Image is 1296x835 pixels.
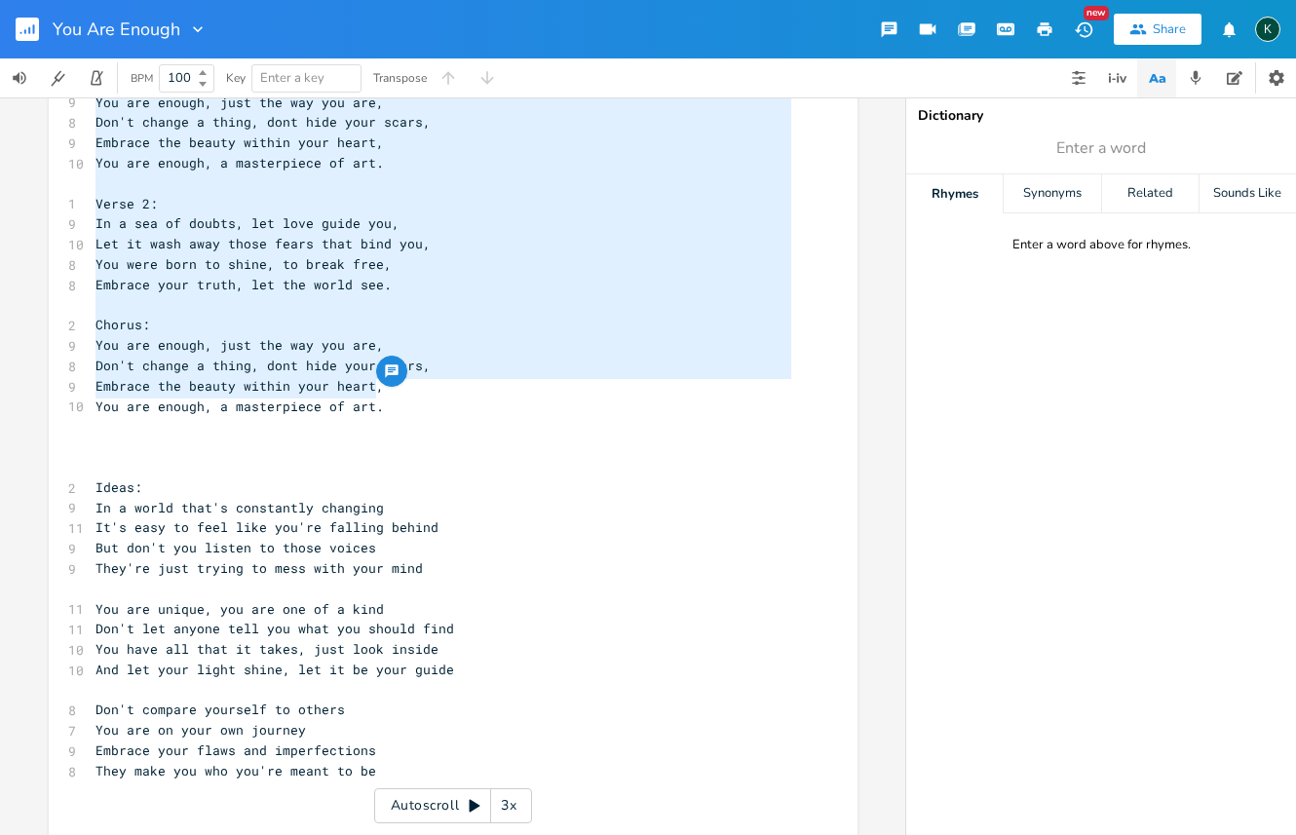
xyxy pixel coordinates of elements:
div: Related [1102,174,1199,213]
span: Embrace your flaws and imperfections [95,741,376,759]
button: Share [1114,14,1201,45]
div: Synonyms [1004,174,1100,213]
div: Koval [1255,17,1280,42]
span: Enter a word [1056,137,1146,160]
span: Enter a key [260,69,324,87]
div: BPM [131,73,153,84]
span: And let your light shine, let it be your guide [95,661,454,678]
div: 3x [491,788,526,823]
div: Dictionary [918,109,1284,123]
span: You are enough, a masterpiece of art. [95,154,384,171]
div: Enter a word above for rhymes. [1012,237,1191,253]
span: They make you who you're meant to be [95,762,376,779]
div: Sounds Like [1200,174,1296,213]
span: Don't let anyone tell you what you should find [95,620,454,637]
span: Don't change a thing, dont hide your scars, [95,357,431,374]
span: Ideas: [95,478,142,496]
span: Don't compare yourself to others [95,701,345,718]
span: You were born to shine, to break free, [95,255,392,273]
button: New [1064,12,1103,47]
div: New [1084,6,1109,20]
span: You are enough, a masterpiece of art. [95,398,384,415]
span: You are on your own journey [95,721,306,739]
div: Share [1153,20,1186,38]
div: Transpose [373,72,427,84]
span: You are enough, just the way you are, [95,336,384,354]
span: You have all that it takes, just look inside [95,640,438,658]
div: Autoscroll [374,788,532,823]
div: Key [226,72,246,84]
span: Embrace the beauty within your heart, [95,133,384,151]
span: Don't change a thing, dont hide your scars, [95,113,431,131]
span: Embrace your truth, let the world see. [95,276,392,293]
span: In a sea of doubts, let love guide you, [95,214,400,232]
span: Let it wash away those fears that bind you, [95,235,431,252]
span: Verse 2: [95,195,158,212]
span: You are unique, you are one of a kind [95,600,384,618]
span: You Are Enough [53,20,180,38]
button: K [1255,7,1280,52]
span: Chorus: [95,316,150,333]
div: Rhymes [906,174,1003,213]
span: It's easy to feel like you're falling behind [95,518,438,536]
span: In a world that's constantly changing [95,499,384,516]
span: But don't you listen to those voices [95,539,376,556]
span: They're just trying to mess with your mind [95,559,423,577]
span: Embrace the beauty within your heart, [95,377,384,395]
span: You are enough, just the way you are, [95,94,384,111]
